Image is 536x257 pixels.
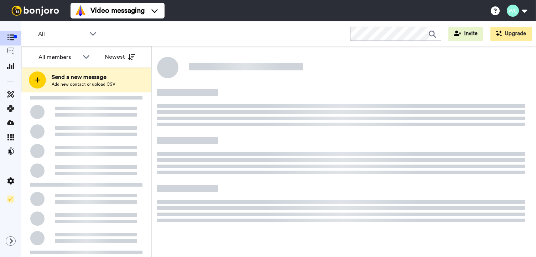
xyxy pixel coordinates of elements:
button: Newest [99,50,140,64]
span: Send a new message [52,73,115,81]
span: All [38,30,86,38]
span: Video messaging [90,6,145,16]
img: Checklist.svg [7,196,14,203]
img: vm-color.svg [75,5,86,16]
span: Add new contact or upload CSV [52,81,115,87]
button: Upgrade [490,27,532,41]
div: All members [38,53,79,61]
button: Invite [448,27,483,41]
img: bj-logo-header-white.svg [9,6,62,16]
